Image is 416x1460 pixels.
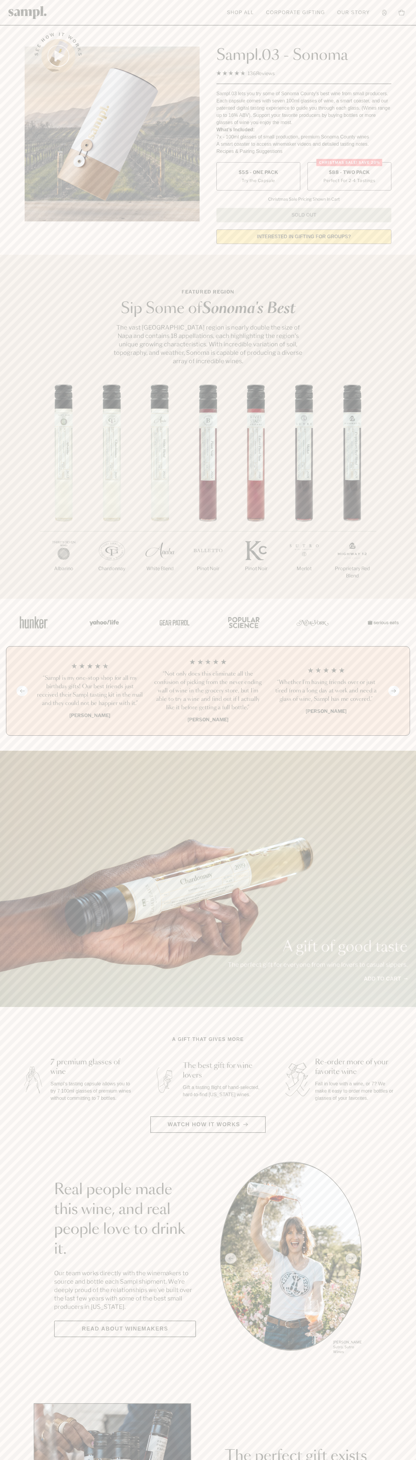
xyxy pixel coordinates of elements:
li: Recipes & Pairing Suggestions [216,148,391,155]
p: Fall in love with a wine, or 7? We make it easy to order more bottles or glasses of your favorites. [315,1080,397,1102]
ul: carousel [220,1162,362,1355]
li: 2 / 7 [88,385,136,592]
p: White Blend [136,565,184,572]
li: 6 / 7 [280,385,328,592]
img: Artboard_6_04f9a106-072f-468a-bdd7-f11783b05722_x450.png [85,610,121,635]
small: Perfect For 2-4 Tastings [323,177,375,184]
div: 136Reviews [216,69,275,78]
strong: What’s Included: [216,127,255,132]
b: [PERSON_NAME] [188,717,228,722]
h3: The best gift for wine lovers [183,1061,265,1080]
li: 1 / 7 [40,385,88,592]
h1: Sampl.03 - Sonoma [216,47,391,65]
p: [PERSON_NAME] Sutro, Sutro Wines [333,1340,362,1354]
button: Previous slide [17,686,28,696]
a: Read about Winemakers [54,1321,196,1337]
a: Shop All [224,6,257,19]
img: Artboard_4_28b4d326-c26e-48f9-9c80-911f17d6414e_x450.png [225,610,261,635]
a: interested in gifting for groups? [216,230,391,244]
small: Try the Capsule [242,177,275,184]
p: Merlot [280,565,328,572]
a: Our Story [334,6,373,19]
li: 7x - 100ml glasses of small production, premium Sonoma County wines [216,133,391,141]
span: Reviews [256,71,275,76]
span: $55 - One Pack [239,169,278,176]
h2: Sip Some of [112,302,304,316]
p: Gift a tasting flight of hand-selected, hard-to-find [US_STATE] wines. [183,1084,265,1098]
img: Artboard_1_c8cd28af-0030-4af1-819c-248e302c7f06_x450.png [16,610,52,635]
h3: Re-order more of your favorite wine [315,1057,397,1077]
img: Artboard_5_7fdae55a-36fd-43f7-8bfd-f74a06a2878e_x450.png [155,610,191,635]
li: 3 / 7 [136,385,184,592]
p: Our team works directly with the winemakers to source and bottle each Sampl shipment. We’re deepl... [54,1269,196,1311]
p: Pinot Noir [184,565,232,572]
div: Christmas SALE! Save 20% [317,159,382,166]
img: Artboard_3_0b291449-6e8c-4d07-b2c2-3f3601a19cd1_x450.png [295,610,331,635]
em: Sonoma's Best [202,302,295,316]
h3: “Sampl is my one-stop shop for all my birthday gifts! Our best friends just received their Sampl ... [36,674,144,708]
b: [PERSON_NAME] [306,708,347,714]
a: Add to cart [364,975,408,983]
li: 5 / 7 [232,385,280,592]
img: Sampl.03 - Sonoma [25,47,200,221]
h3: 7 premium glasses of wine [50,1057,132,1077]
p: Pinot Noir [232,565,280,572]
li: A smart coaster to access winemaker videos and detailed tasting notes. [216,141,391,148]
button: See how it works [41,39,75,73]
p: Featured Region [112,288,304,296]
p: Sampl's tasting capsule allows you to try 7 100ml glasses of premium wines without committing to ... [50,1080,132,1102]
span: $88 - Two Pack [329,169,370,176]
img: Artboard_7_5b34974b-f019-449e-91fb-745f8d0877ee_x450.png [364,610,400,635]
h3: “Not only does this eliminate all the confusion of picking from the never ending wall of wine in ... [154,670,262,712]
p: Proprietary Red Blend [328,565,376,579]
p: Chardonnay [88,565,136,572]
li: 2 / 4 [154,659,262,723]
li: Christmas Sale Pricing Shown In Cart [265,196,343,202]
p: The perfect gift for everyone from wine lovers to casual sippers. [228,960,408,969]
li: 7 / 7 [328,385,376,599]
div: Sampl.03 lets you try some of Sonoma County's best wine from small producers. Each capsule comes ... [216,90,391,126]
span: 136 [248,71,256,76]
h2: Real people made this wine, and real people love to drink it. [54,1180,196,1259]
button: Sold Out [216,208,391,222]
div: slide 1 [220,1162,362,1355]
button: Next slide [388,686,399,696]
h3: “Whether I'm having friends over or just tired from a long day at work and need a glass of wine, ... [272,678,380,704]
li: 4 / 7 [184,385,232,592]
h2: A gift that gives more [172,1036,244,1043]
a: Corporate Gifting [263,6,328,19]
p: A gift of good taste [228,940,408,954]
p: Albarino [40,565,88,572]
p: The vast [GEOGRAPHIC_DATA] region is nearly double the size of Napa and contains 18 appellations,... [112,323,304,365]
b: [PERSON_NAME] [69,713,110,718]
li: 3 / 4 [272,659,380,723]
li: 1 / 4 [36,659,144,723]
button: Watch how it works [150,1116,266,1133]
img: Sampl logo [8,6,47,19]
